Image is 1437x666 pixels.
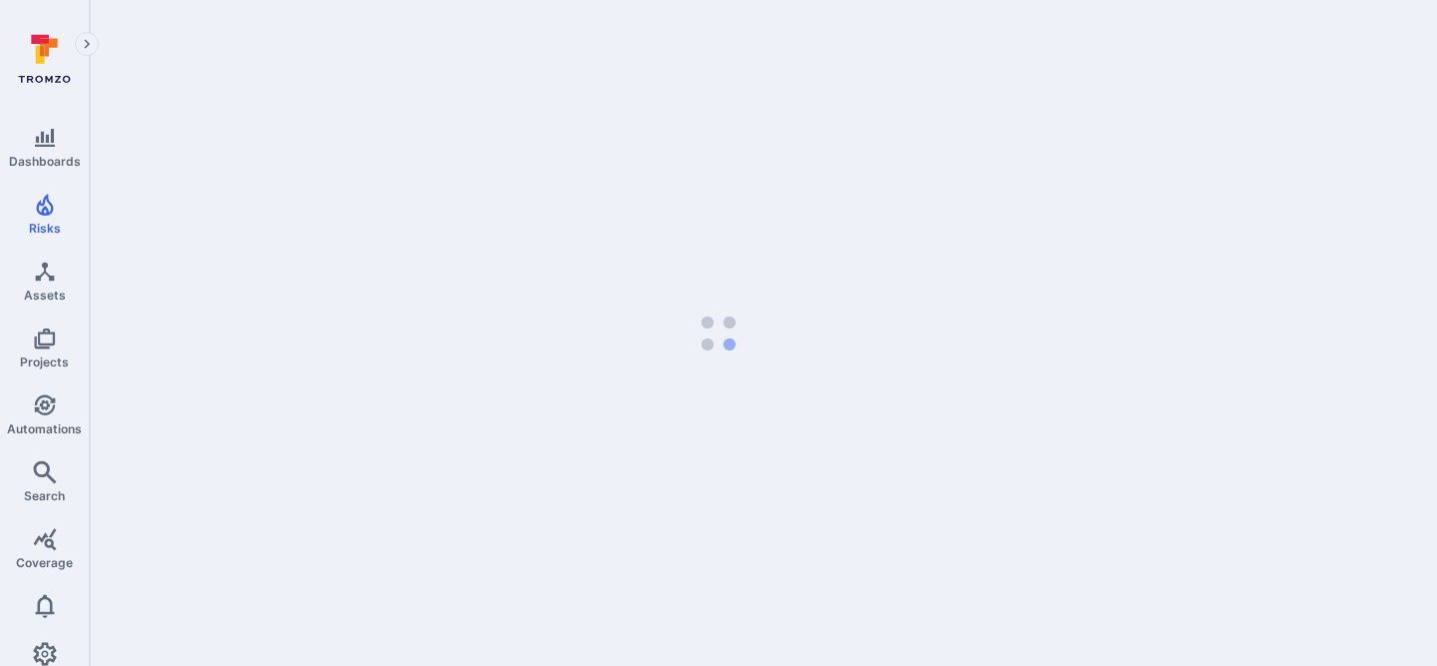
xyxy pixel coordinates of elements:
[7,421,82,436] span: Automations
[75,32,99,56] button: Expand navigation menu
[24,288,66,303] span: Assets
[29,221,61,236] span: Risks
[20,354,69,369] span: Projects
[24,488,65,503] span: Search
[16,555,73,570] span: Coverage
[80,36,94,53] i: Expand navigation menu
[9,154,81,169] span: Dashboards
